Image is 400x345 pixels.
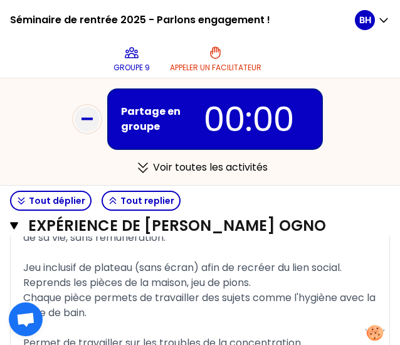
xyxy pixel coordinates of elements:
button: Tout replier [102,191,181,211]
div: Partage en groupe [121,104,186,134]
div: Open chat [9,302,43,336]
button: Expérience de [PERSON_NAME] Ogno [10,216,390,236]
p: 00:00 [186,95,312,144]
button: BH [355,10,390,30]
button: Appeler un facilitateur [165,40,266,78]
span: Chaque pièce permets de travailler des sujets comme l'hygiène avec la salle de bain. [23,290,378,320]
p: Groupe 9 [113,63,150,73]
div: Voir toutes les activités [62,155,338,180]
button: Tout déplier [10,191,92,211]
h3: Expérience de [PERSON_NAME] Ogno [28,216,342,236]
p: BH [359,14,371,26]
p: Appeler un facilitateur [170,63,261,73]
span: Jeu inclusif de plateau (sans écran) afin de recréer du lien social. Reprends les pièces de la ma... [23,260,344,290]
button: Groupe 9 [108,40,155,78]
